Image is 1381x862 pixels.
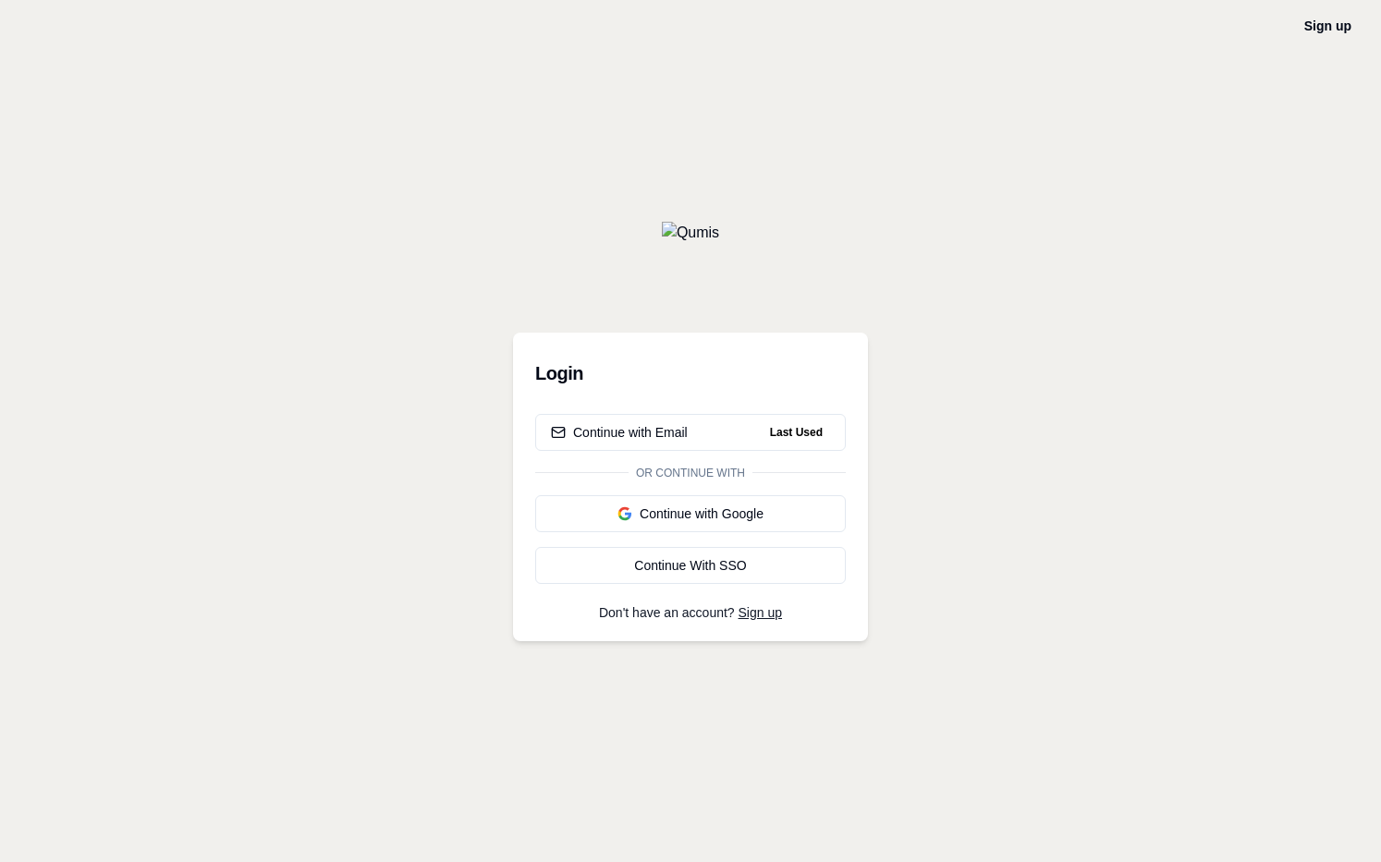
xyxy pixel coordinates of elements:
span: Or continue with [629,466,752,480]
button: Continue with EmailLast Used [535,414,846,451]
h3: Login [535,355,846,392]
p: Don't have an account? [535,606,846,619]
div: Continue With SSO [551,556,830,575]
div: Continue with Google [551,504,830,523]
button: Continue with Google [535,495,846,532]
img: Qumis [662,222,719,244]
a: Continue With SSO [535,547,846,584]
span: Last Used [763,421,830,443]
a: Sign up [1304,18,1351,33]
div: Continue with Email [551,423,688,442]
a: Sign up [739,605,782,620]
